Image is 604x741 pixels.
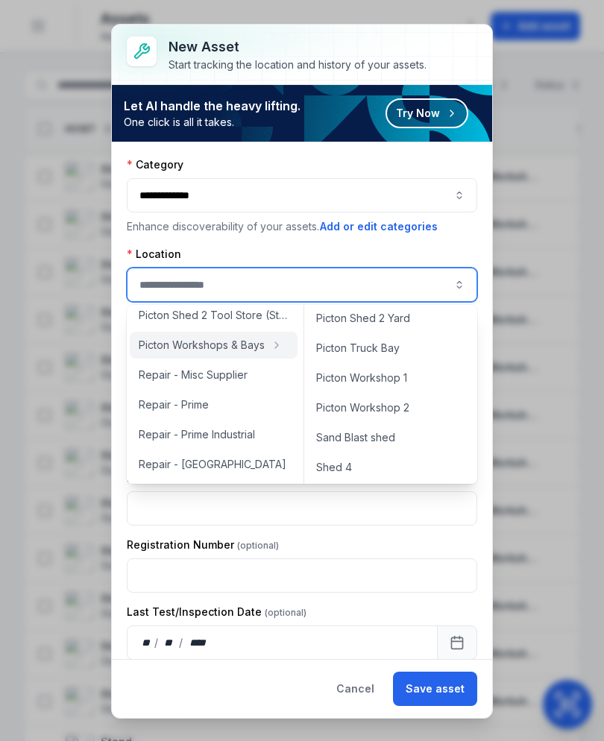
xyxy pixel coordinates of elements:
[139,427,255,442] span: Repair - Prime Industrial
[324,672,387,706] button: Cancel
[316,370,407,385] span: Picton Workshop 1
[139,368,248,382] span: Repair - Misc Supplier
[139,635,154,650] div: day,
[316,400,409,415] span: Picton Workshop 2
[316,341,400,356] span: Picton Truck Bay
[179,635,184,650] div: /
[127,157,183,172] label: Category
[319,218,438,235] button: Add or edit categories
[139,308,289,323] span: Picton Shed 2 Tool Store (Storage)
[437,625,477,660] button: Calendar
[316,311,410,326] span: Picton Shed 2 Yard
[139,457,286,472] span: Repair - [GEOGRAPHIC_DATA]
[393,672,477,706] button: Save asset
[124,97,301,115] strong: Let AI handle the heavy lifting.
[386,98,468,128] button: Try Now
[316,430,395,445] span: Sand Blast shed
[184,635,212,650] div: year,
[169,37,427,57] h3: New asset
[160,635,180,650] div: month,
[127,218,477,235] p: Enhance discoverability of your assets.
[154,635,160,650] div: /
[124,115,301,130] span: One click is all it takes.
[316,460,352,475] span: Shed 4
[127,537,279,552] label: Registration Number
[127,605,306,619] label: Last Test/Inspection Date
[127,247,181,262] label: Location
[169,57,427,72] div: Start tracking the location and history of your assets.
[139,397,209,412] span: Repair - Prime
[139,338,265,353] span: Picton Workshops & Bays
